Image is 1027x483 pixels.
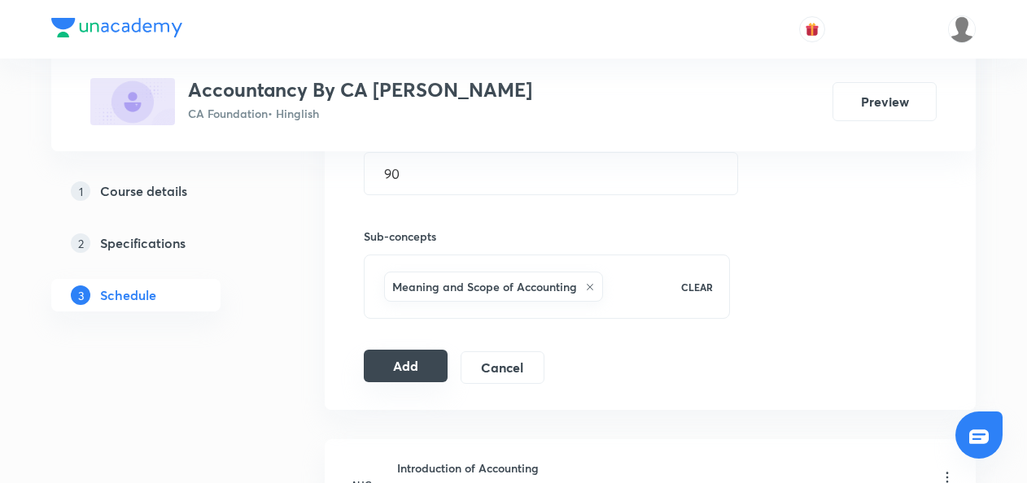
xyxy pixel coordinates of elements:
[805,22,819,37] img: avatar
[100,181,187,201] h5: Course details
[365,153,737,194] input: 90
[948,15,976,43] img: adnan
[71,233,90,253] p: 2
[51,18,182,37] img: Company Logo
[100,233,186,253] h5: Specifications
[100,285,156,305] h5: Schedule
[71,285,90,305] p: 3
[90,78,175,125] img: E947A487-258D-4F02-9B7B-43D7DDC0A3DA_plus.png
[51,227,273,259] a: 2Specifications
[461,351,544,384] button: Cancel
[51,175,273,207] a: 1Course details
[71,181,90,201] p: 1
[364,350,448,382] button: Add
[799,16,825,42] button: avatar
[681,280,713,294] p: CLEAR
[51,18,182,41] a: Company Logo
[188,105,532,122] p: CA Foundation • Hinglish
[833,82,937,121] button: Preview
[397,459,539,476] h6: Introduction of Accounting
[188,78,532,102] h3: Accountancy By CA [PERSON_NAME]
[364,228,730,245] h6: Sub-concepts
[392,278,577,295] h6: Meaning and Scope of Accounting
